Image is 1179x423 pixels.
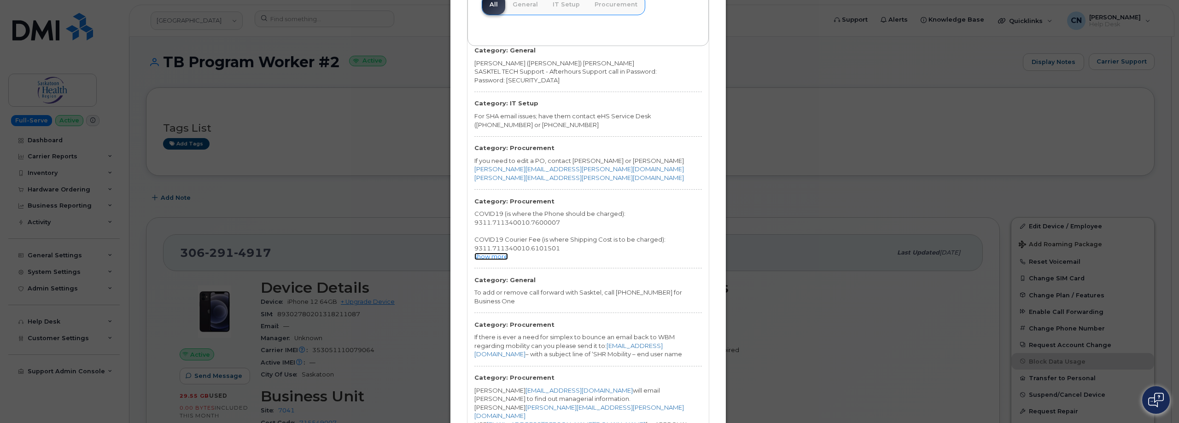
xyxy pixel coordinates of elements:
[474,321,554,328] strong: Category: Procurement
[474,386,702,420] div: [PERSON_NAME] will email [PERSON_NAME] to find out managerial information. [PERSON_NAME]
[474,197,554,205] strong: Category: Procurement
[474,46,536,54] strong: Category: General
[474,333,702,359] div: If there is ever a need for simplex to bounce an email back to WBM regarding mobility can you ple...
[474,288,702,305] div: To add or remove call forward with Sasktel, call [PHONE_NUMBER] for Business One
[474,99,538,107] strong: Category: IT Setup
[474,165,684,173] a: [PERSON_NAME][EMAIL_ADDRESS][PERSON_NAME][DOMAIN_NAME]
[474,174,684,181] a: [PERSON_NAME][EMAIL_ADDRESS][PERSON_NAME][DOMAIN_NAME]
[1148,393,1164,407] img: Open chat
[474,144,554,151] strong: Category: Procurement
[474,342,663,358] a: [EMAIL_ADDRESS][DOMAIN_NAME]
[474,156,702,165] div: If you need to edit a PO, contact [PERSON_NAME] or [PERSON_NAME]
[474,276,536,284] strong: Category: General
[474,59,702,85] div: [PERSON_NAME] ([PERSON_NAME]) [PERSON_NAME] SASKTEL TECH Support - Afterhours Support call in Pas...
[525,387,633,394] a: [EMAIL_ADDRESS][DOMAIN_NAME]
[474,209,702,252] div: COVID19 (is where the Phone should be charged): 9311.711340010.7600007 COVID19 Courier Fee (is wh...
[474,374,554,381] strong: Category: Procurement
[474,112,702,129] div: For SHA email issues; have them contact eHS Service Desk ([PHONE_NUMBER] or [PHONE_NUMBER]
[474,253,508,260] a: show more
[474,404,684,420] a: [PERSON_NAME][EMAIL_ADDRESS][PERSON_NAME][DOMAIN_NAME]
